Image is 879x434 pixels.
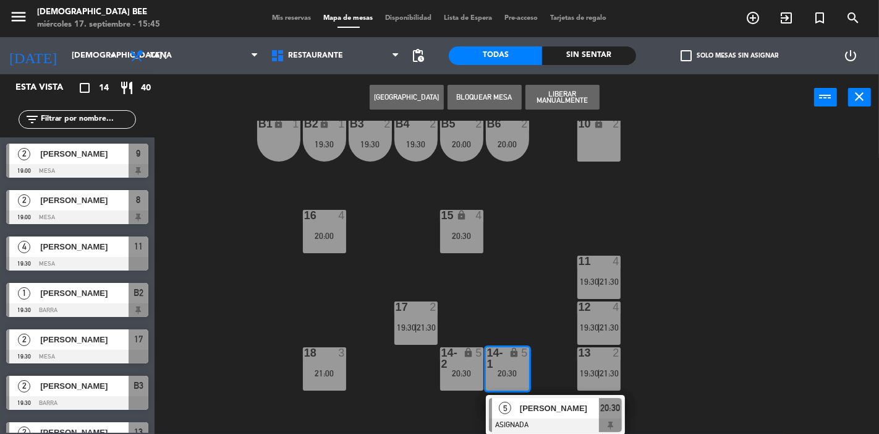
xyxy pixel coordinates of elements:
[613,256,620,267] div: 4
[600,323,619,332] span: 21:30
[598,277,600,287] span: |
[273,118,284,129] i: lock
[545,15,613,22] span: Tarjetas de regalo
[134,239,143,254] span: 11
[349,140,392,149] div: 19:30
[40,240,129,253] span: [PERSON_NAME]
[40,287,129,300] span: [PERSON_NAME]
[303,140,346,149] div: 19:30
[9,7,28,26] i: menu
[99,81,109,95] span: 14
[137,146,141,161] span: 9
[846,11,860,25] i: search
[9,7,28,30] button: menu
[134,285,143,300] span: B2
[438,15,499,22] span: Lista de Espera
[319,118,329,129] i: lock
[394,140,438,149] div: 19:30
[134,378,143,393] span: B3
[18,241,30,253] span: 4
[440,140,483,149] div: 20:00
[509,347,519,358] i: lock
[380,15,438,22] span: Disponibilidad
[18,380,30,393] span: 2
[613,302,620,313] div: 4
[681,50,778,61] label: Solo mesas sin asignar
[106,48,121,63] i: arrow_drop_down
[520,402,599,415] span: [PERSON_NAME]
[779,11,794,25] i: exit_to_app
[600,277,619,287] span: 21:30
[681,50,692,61] span: check_box_outline_blank
[525,85,600,110] button: Liberar Manualmente
[593,118,604,129] i: lock
[303,369,346,378] div: 21:00
[40,333,129,346] span: [PERSON_NAME]
[137,193,141,207] span: 8
[304,347,305,358] div: 18
[150,51,172,60] span: Cena
[475,210,483,221] div: 4
[304,118,305,129] div: B2
[848,88,871,106] button: close
[350,118,350,129] div: B3
[415,323,417,332] span: |
[338,347,346,358] div: 3
[499,15,545,22] span: Pre-acceso
[852,89,867,104] i: close
[40,194,129,207] span: [PERSON_NAME]
[384,118,391,129] div: 2
[812,11,827,25] i: turned_in_not
[521,347,529,358] div: 5
[475,118,483,129] div: 2
[448,85,522,110] button: Bloquear Mesa
[440,369,483,378] div: 20:30
[288,51,343,60] span: Restaurante
[40,113,135,126] input: Filtrar por nombre...
[598,323,600,332] span: |
[338,118,346,129] div: 1
[521,118,529,129] div: 2
[580,368,599,378] span: 19:30
[40,380,129,393] span: [PERSON_NAME]
[18,287,30,300] span: 1
[37,6,160,19] div: [DEMOGRAPHIC_DATA] Bee
[18,194,30,207] span: 2
[410,48,425,63] span: pending_actions
[818,89,833,104] i: power_input
[303,232,346,240] div: 20:00
[6,80,89,95] div: Esta vista
[598,368,600,378] span: |
[430,118,437,129] div: 2
[266,15,318,22] span: Mis reservas
[487,118,488,129] div: B6
[430,302,437,313] div: 2
[141,81,151,95] span: 40
[475,347,483,358] div: 5
[18,334,30,346] span: 2
[370,85,444,110] button: [GEOGRAPHIC_DATA]
[40,147,129,160] span: [PERSON_NAME]
[37,19,160,31] div: miércoles 17. septiembre - 15:45
[613,347,620,358] div: 2
[814,88,837,106] button: power_input
[613,118,620,129] div: 2
[499,402,511,414] span: 5
[440,232,483,240] div: 20:30
[600,368,619,378] span: 21:30
[318,15,380,22] span: Mapa de mesas
[844,48,859,63] i: power_settings_new
[134,332,143,347] span: 17
[745,11,760,25] i: add_circle_outline
[542,46,635,65] div: Sin sentar
[486,140,529,149] div: 20:00
[580,323,599,332] span: 19:30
